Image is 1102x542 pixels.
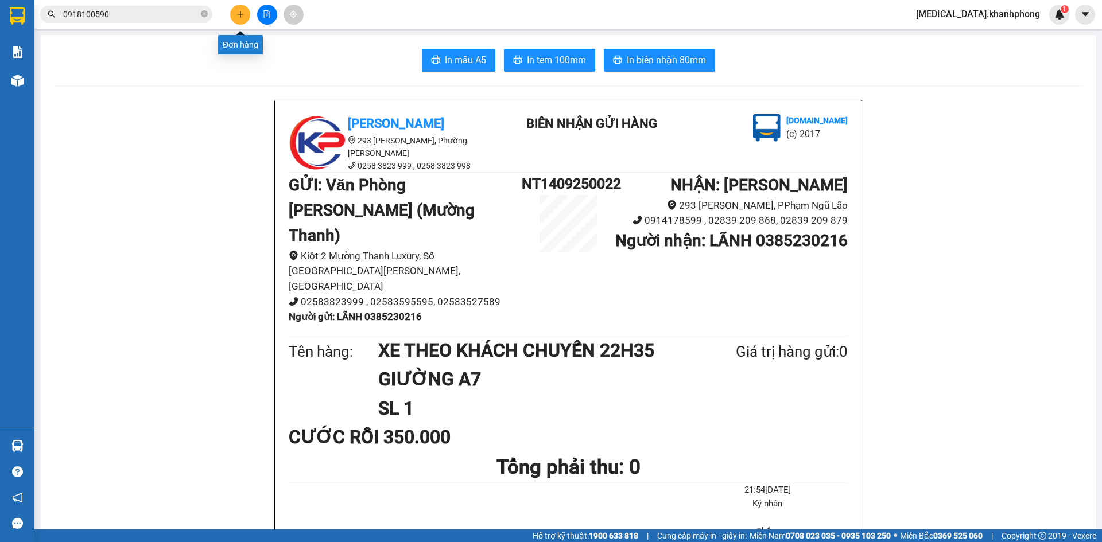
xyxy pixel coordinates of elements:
h1: SL 1 [378,394,680,423]
span: Miền Bắc [900,529,983,542]
div: CƯỚC RỒI 350.000 [289,423,473,451]
img: solution-icon [11,46,24,58]
b: [PERSON_NAME] [348,116,444,131]
span: phone [633,215,642,225]
img: logo.jpg [289,114,346,171]
span: file-add [263,10,271,18]
img: logo.jpg [14,14,72,72]
span: printer [431,55,440,66]
span: | [991,529,993,542]
input: Tìm tên, số ĐT hoặc mã đơn [63,8,199,21]
span: ⚪️ [894,533,897,538]
span: Cung cấp máy in - giấy in: [657,529,747,542]
sup: 1 [1061,5,1069,13]
span: plus [236,10,245,18]
h1: XE THEO KHÁCH CHUYẾN 22H35 GIƯỜNG A7 [378,336,680,394]
b: [PERSON_NAME] [14,74,65,128]
span: message [12,518,23,529]
img: logo.jpg [125,14,152,42]
b: Người nhận : LÃNH 0385230216 [615,231,848,250]
li: Thắm [688,525,848,539]
li: 0258 3823 999 , 0258 3823 998 [289,159,495,172]
span: In biên nhận 80mm [627,53,706,67]
button: printerIn biên nhận 80mm [604,49,715,72]
strong: 0369 525 060 [933,531,983,540]
li: (c) 2017 [96,54,158,69]
span: printer [613,55,622,66]
span: Miền Nam [750,529,891,542]
span: Hỗ trợ kỹ thuật: [533,529,638,542]
span: search [48,10,56,18]
span: environment [289,251,298,260]
span: [MEDICAL_DATA].khanhphong [907,7,1049,21]
li: 21:54[DATE] [688,483,848,497]
button: printerIn tem 100mm [504,49,595,72]
h1: NT1409250022 [522,173,615,195]
b: Người gửi : LÃNH 0385230216 [289,311,422,322]
div: Tên hàng: [289,340,378,364]
b: BIÊN NHẬN GỬI HÀNG [526,116,657,131]
b: NHẬN : [PERSON_NAME] [670,176,848,194]
span: close-circle [201,10,208,17]
button: caret-down [1075,5,1095,25]
span: phone [348,161,356,169]
span: caret-down [1080,9,1091,20]
strong: 1900 633 818 [589,531,638,540]
li: 293 [PERSON_NAME], Phường [PERSON_NAME] [289,134,495,159]
span: copyright [1038,532,1046,540]
img: logo-vxr [10,7,25,25]
h1: Tổng phải thu: 0 [289,451,848,483]
li: 0914178599 , 02839 209 868, 02839 209 879 [615,213,848,228]
b: GỬI : Văn Phòng [PERSON_NAME] (Mường Thanh) [289,176,475,245]
b: [DOMAIN_NAME] [96,44,158,53]
button: aim [284,5,304,25]
button: printerIn mẫu A5 [422,49,495,72]
span: In mẫu A5 [445,53,486,67]
span: | [647,529,649,542]
span: 1 [1062,5,1066,13]
span: printer [513,55,522,66]
span: phone [289,297,298,306]
li: (c) 2017 [786,127,848,141]
span: aim [289,10,297,18]
div: Giá trị hàng gửi: 0 [680,340,848,364]
span: close-circle [201,9,208,20]
li: 02583823999 , 02583595595, 02583527589 [289,294,522,310]
img: logo.jpg [753,114,781,142]
b: [DOMAIN_NAME] [786,116,848,125]
span: environment [667,200,677,210]
span: question-circle [12,466,23,477]
button: plus [230,5,250,25]
span: In tem 100mm [527,53,586,67]
button: file-add [257,5,277,25]
img: warehouse-icon [11,440,24,452]
b: BIÊN NHẬN GỬI HÀNG [74,17,110,91]
strong: 0708 023 035 - 0935 103 250 [786,531,891,540]
li: Ký nhận [688,497,848,511]
span: environment [348,136,356,144]
img: warehouse-icon [11,75,24,87]
li: Kiôt 2 Mường Thanh Luxury, Số [GEOGRAPHIC_DATA][PERSON_NAME], [GEOGRAPHIC_DATA] [289,248,522,294]
li: 293 [PERSON_NAME], PPhạm Ngũ Lão [615,198,848,213]
span: notification [12,492,23,503]
img: icon-new-feature [1054,9,1065,20]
